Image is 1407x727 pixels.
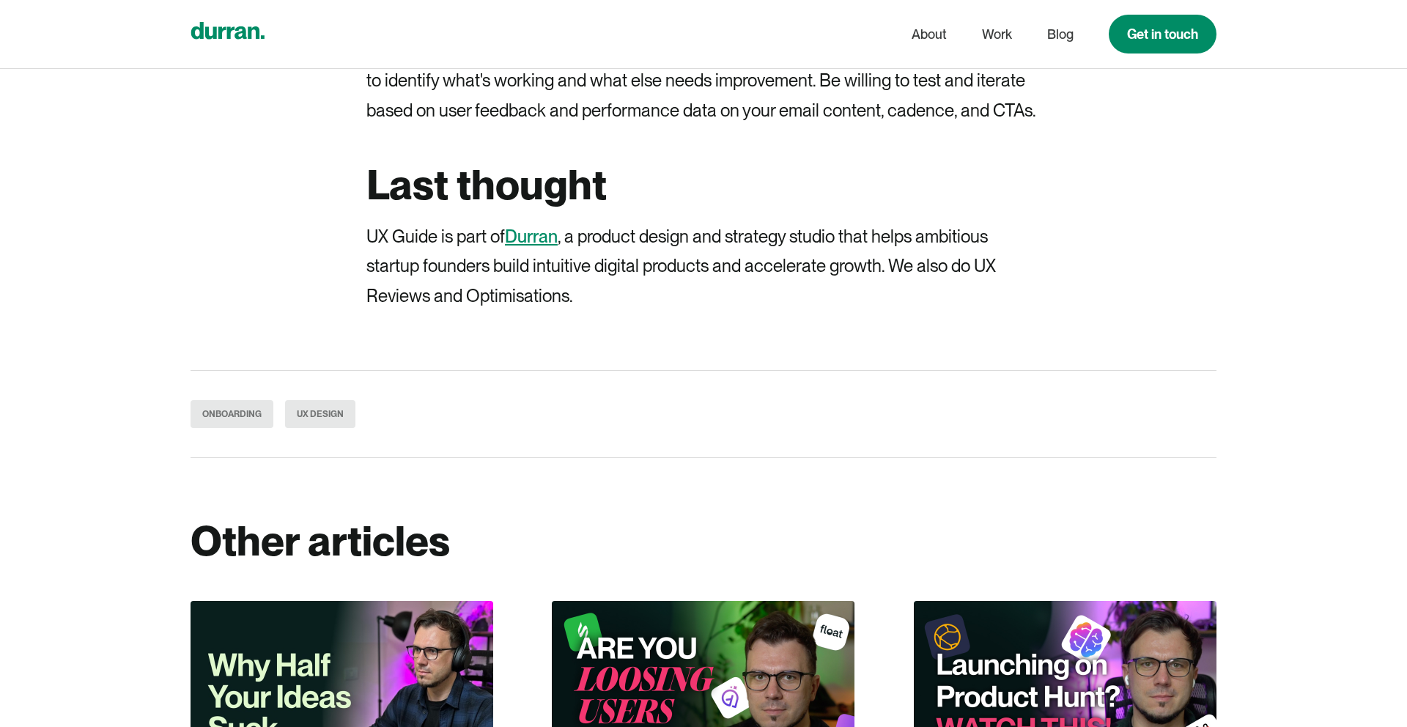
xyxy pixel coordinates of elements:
[202,407,262,421] div: Onboarding
[366,222,1041,311] p: UX Guide is part of , a product design and strategy studio that helps ambitious startup founders ...
[191,19,265,49] a: home
[982,21,1012,48] a: Work
[297,407,344,421] div: UX Design
[912,21,947,48] a: About
[366,36,1041,125] p: Lastly, monitor email metrics, such as open rates, click-through rates, and conversion rates, to ...
[1109,15,1216,53] a: Get in touch
[366,160,607,210] strong: Last thought
[191,517,1216,566] h2: Other articles
[505,226,558,247] a: Durran
[1047,21,1074,48] a: Blog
